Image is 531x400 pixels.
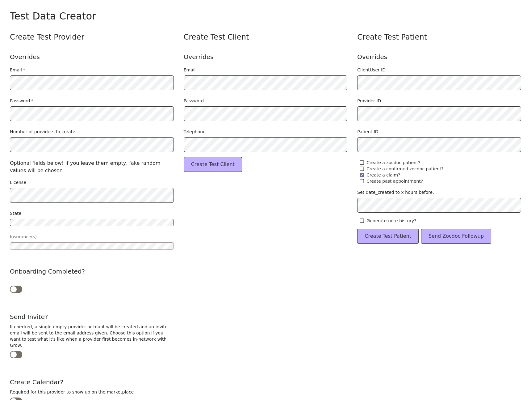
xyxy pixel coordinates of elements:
button: Create Test Client [184,157,242,172]
div: If checked, a single empty provider account will be created and an invite email will be sent to t... [10,324,174,348]
label: Set date_created to x hours before: [357,189,434,195]
button: open menu [10,242,174,250]
label: Patient ID [357,129,378,135]
div: Overrides [10,52,174,62]
div: Overrides [184,52,348,62]
label: State [10,210,21,216]
div: Overrides [357,52,521,62]
div: Required for this provider to show up on the marketplace [10,389,174,395]
label: Send Invite? [10,313,48,321]
label: Create Calendar? [10,378,63,386]
label: Password [184,98,204,104]
label: Telephone [184,129,206,135]
span: Create a confirmed zocdoc patient? [366,166,444,172]
span: Generate note history? [366,218,416,224]
button: Send Zocdoc Followup [421,229,491,244]
label: Insurance(s) [10,234,37,240]
div: Create Test Patient [357,32,521,42]
div: Test Data Creator [10,10,521,22]
button: Create Test Patient [357,229,419,244]
div: Create Test Provider [10,32,174,42]
label: Number of providers to create [10,129,75,135]
label: Password [10,98,33,104]
label: Email [10,67,25,73]
span: Create a zocdoc patient? [366,160,420,166]
button: open menu [10,219,174,226]
div: Create Test Client [184,32,348,42]
label: Onboarding Completed? [10,267,85,276]
span: Create a claim? [366,172,400,178]
span: Create past appointment? [366,178,423,184]
label: License [10,179,26,185]
label: Provider ID [357,98,381,104]
label: Email [184,67,196,73]
label: ClientUser ID [357,67,386,73]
